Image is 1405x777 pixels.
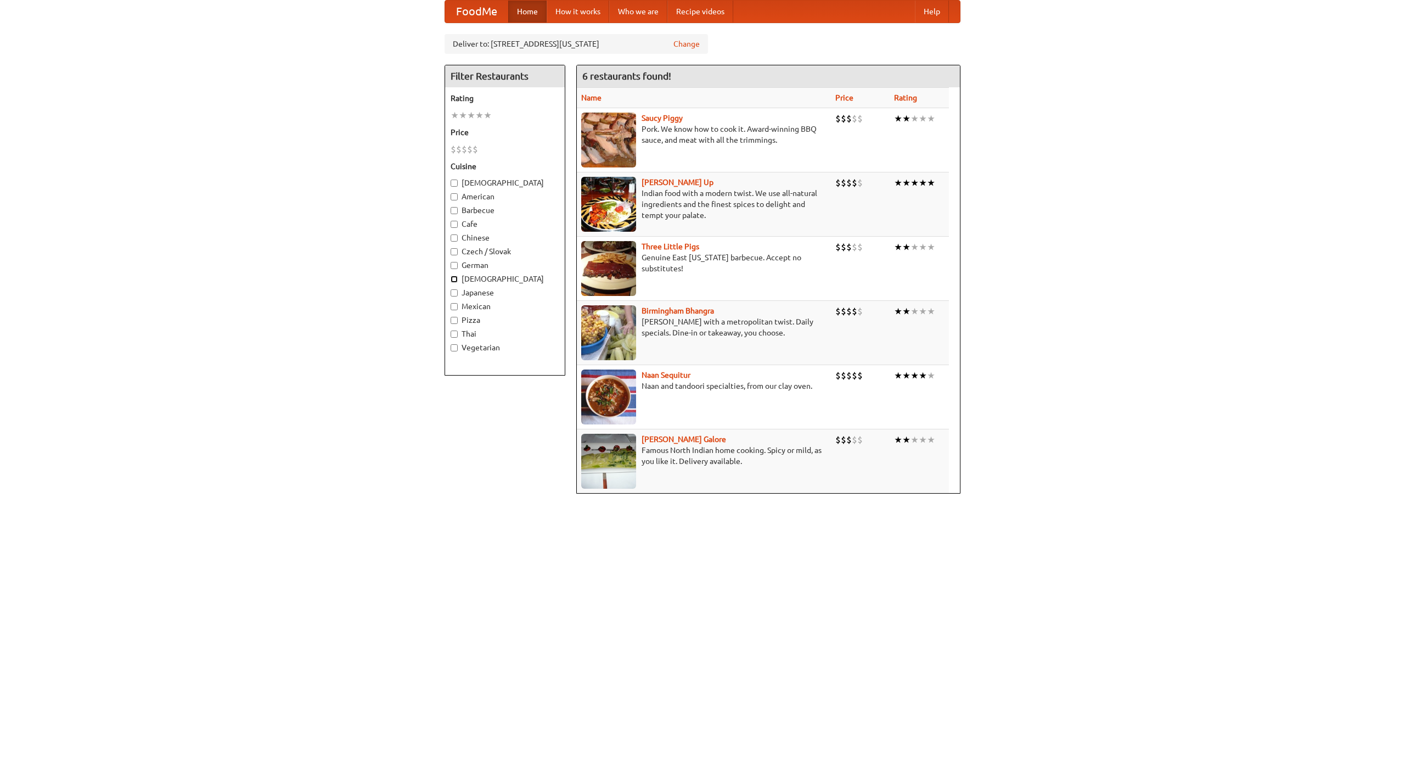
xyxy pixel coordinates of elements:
[467,109,475,121] li: ★
[451,143,456,155] li: $
[451,207,458,214] input: Barbecue
[835,370,841,382] li: $
[451,248,458,255] input: Czech / Slovak
[451,127,559,138] h5: Price
[451,193,458,200] input: American
[609,1,667,23] a: Who we are
[473,143,478,155] li: $
[846,113,852,125] li: $
[642,306,714,315] a: Birmingham Bhangra
[835,434,841,446] li: $
[911,113,919,125] li: ★
[894,370,902,382] li: ★
[846,434,852,446] li: $
[911,241,919,253] li: ★
[894,177,902,189] li: ★
[857,177,863,189] li: $
[919,113,927,125] li: ★
[451,232,559,243] label: Chinese
[642,178,713,187] b: [PERSON_NAME] Up
[894,305,902,317] li: ★
[673,38,700,49] a: Change
[857,241,863,253] li: $
[581,381,827,392] p: Naan and tandoori specialties, from our clay oven.
[451,273,559,284] label: [DEMOGRAPHIC_DATA]
[919,241,927,253] li: ★
[846,241,852,253] li: $
[846,177,852,189] li: $
[581,305,636,360] img: bhangra.jpg
[852,370,857,382] li: $
[451,276,458,283] input: [DEMOGRAPHIC_DATA]
[857,370,863,382] li: $
[852,241,857,253] li: $
[462,143,467,155] li: $
[642,114,683,122] a: Saucy Piggy
[902,177,911,189] li: ★
[846,370,852,382] li: $
[451,303,458,310] input: Mexican
[581,177,636,232] img: curryup.jpg
[911,434,919,446] li: ★
[919,177,927,189] li: ★
[581,434,636,489] img: currygalore.jpg
[841,241,846,253] li: $
[475,109,484,121] li: ★
[841,434,846,446] li: $
[841,177,846,189] li: $
[642,371,690,379] a: Naan Sequitur
[445,1,508,23] a: FoodMe
[902,305,911,317] li: ★
[919,305,927,317] li: ★
[915,1,949,23] a: Help
[581,445,827,467] p: Famous North Indian home cooking. Spicy or mild, as you like it. Delivery available.
[456,143,462,155] li: $
[852,113,857,125] li: $
[445,65,565,87] h4: Filter Restaurants
[451,315,559,326] label: Pizza
[581,241,636,296] img: littlepigs.jpg
[451,109,459,121] li: ★
[927,305,935,317] li: ★
[927,177,935,189] li: ★
[894,241,902,253] li: ★
[835,177,841,189] li: $
[451,342,559,353] label: Vegetarian
[857,305,863,317] li: $
[911,177,919,189] li: ★
[927,434,935,446] li: ★
[451,289,458,297] input: Japanese
[846,305,852,317] li: $
[451,301,559,312] label: Mexican
[894,93,917,102] a: Rating
[902,434,911,446] li: ★
[582,71,671,81] ng-pluralize: 6 restaurants found!
[642,242,699,251] a: Three Little Pigs
[451,221,458,228] input: Cafe
[451,328,559,339] label: Thai
[642,435,726,444] a: [PERSON_NAME] Galore
[919,370,927,382] li: ★
[451,180,458,187] input: [DEMOGRAPHIC_DATA]
[451,161,559,172] h5: Cuisine
[484,109,492,121] li: ★
[835,241,841,253] li: $
[919,434,927,446] li: ★
[451,344,458,351] input: Vegetarian
[911,370,919,382] li: ★
[445,34,708,54] div: Deliver to: [STREET_ADDRESS][US_STATE]
[451,262,458,269] input: German
[852,305,857,317] li: $
[857,434,863,446] li: $
[451,93,559,104] h5: Rating
[927,370,935,382] li: ★
[547,1,609,23] a: How it works
[508,1,547,23] a: Home
[451,177,559,188] label: [DEMOGRAPHIC_DATA]
[841,113,846,125] li: $
[581,93,602,102] a: Name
